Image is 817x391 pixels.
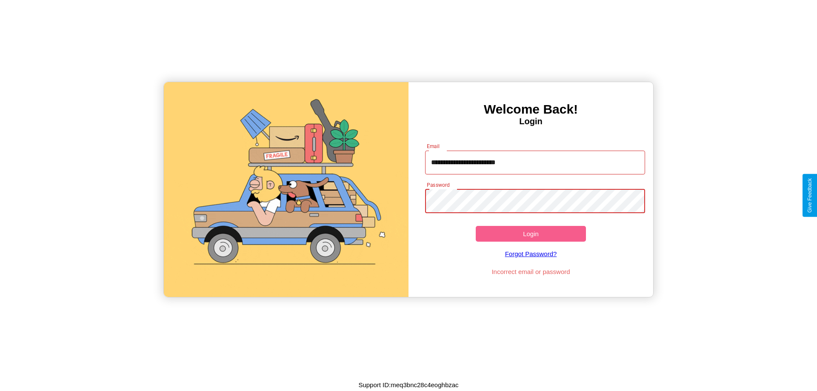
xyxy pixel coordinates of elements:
img: gif [164,82,408,297]
button: Login [476,226,586,242]
a: Forgot Password? [421,242,641,266]
label: Password [427,181,449,188]
h4: Login [408,117,653,126]
h3: Welcome Back! [408,102,653,117]
p: Incorrect email or password [421,266,641,277]
label: Email [427,143,440,150]
div: Give Feedback [807,178,813,213]
p: Support ID: meq3bnc28c4eoghbzac [358,379,458,391]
